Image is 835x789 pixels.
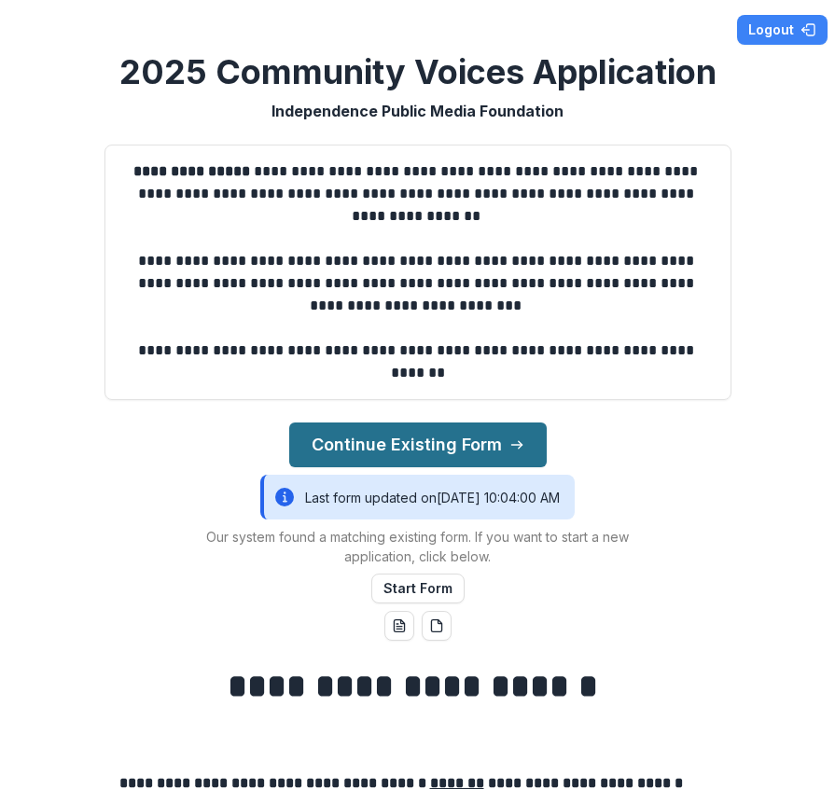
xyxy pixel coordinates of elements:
[260,475,575,519] div: Last form updated on [DATE] 10:04:00 AM
[737,15,828,45] button: Logout
[384,611,414,641] button: word-download
[371,574,465,603] button: Start Form
[188,527,647,566] p: Our system found a matching existing form. If you want to start a new application, click below.
[271,100,564,122] p: Independence Public Media Foundation
[289,422,547,467] button: Continue Existing Form
[422,611,452,641] button: pdf-download
[119,52,717,92] h2: 2025 Community Voices Application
